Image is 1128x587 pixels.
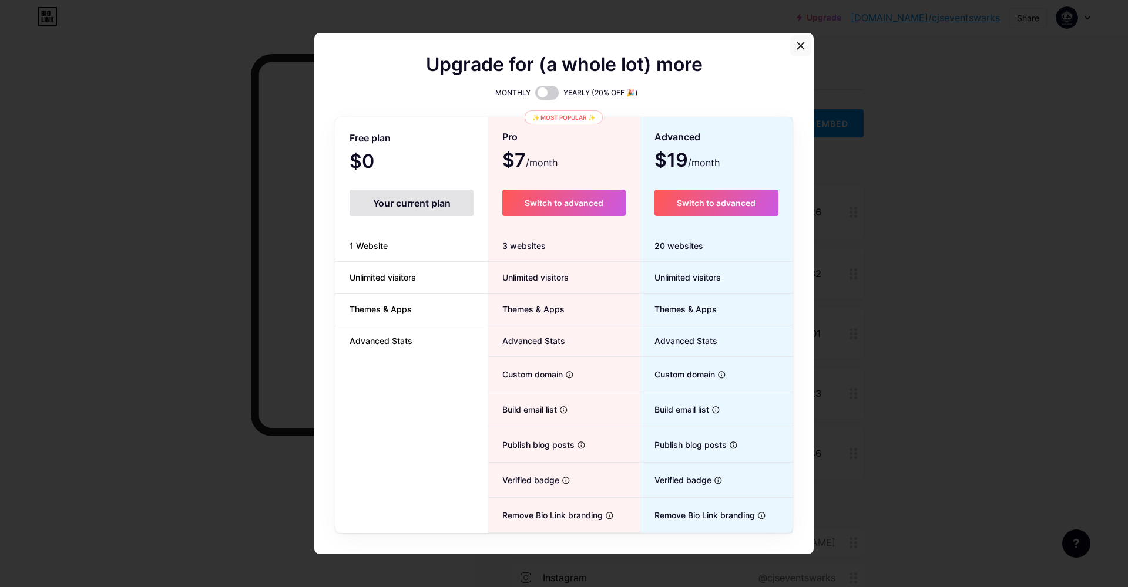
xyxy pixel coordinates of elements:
div: 20 websites [640,230,793,262]
span: $19 [654,153,720,170]
span: Pro [502,127,518,147]
span: Upgrade for (a whole lot) more [426,58,703,72]
span: Free plan [350,128,391,149]
span: Verified badge [488,474,559,486]
span: Unlimited visitors [488,271,569,284]
span: $0 [350,154,406,171]
div: ✨ Most popular ✨ [525,110,603,124]
span: Themes & Apps [640,303,717,315]
span: MONTHLY [495,87,531,99]
span: Publish blog posts [488,438,575,451]
span: Advanced Stats [335,335,427,347]
span: Publish blog posts [640,438,727,451]
span: Build email list [640,403,709,416]
span: Custom domain [488,368,563,380]
span: Custom domain [640,368,715,380]
span: /month [526,156,558,170]
span: $7 [502,153,558,170]
span: Remove Bio Link branding [640,509,755,521]
span: Advanced [654,127,700,147]
span: Themes & Apps [488,303,565,315]
span: YEARLY (20% OFF 🎉) [563,87,638,99]
span: Build email list [488,403,557,416]
span: Themes & Apps [335,303,426,315]
div: 3 websites [488,230,639,262]
span: 1 Website [335,239,402,252]
span: Remove Bio Link branding [488,509,603,521]
span: Advanced Stats [640,335,717,347]
span: Switch to advanced [677,198,756,208]
div: Your current plan [350,190,474,216]
span: Unlimited visitors [335,271,430,284]
span: Switch to advanced [525,198,603,208]
button: Switch to advanced [502,190,625,216]
button: Switch to advanced [654,190,778,216]
span: Unlimited visitors [640,271,721,284]
span: Verified badge [640,474,711,486]
span: /month [688,156,720,170]
span: Advanced Stats [488,335,565,347]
